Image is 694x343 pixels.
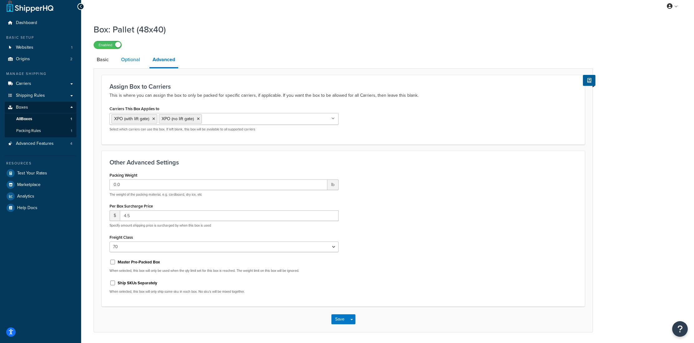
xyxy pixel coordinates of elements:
a: Websites1 [5,42,76,53]
p: This is where you can assign the box to only be packed for specific carriers, if applicable. If y... [110,92,577,99]
li: Origins [5,53,76,65]
h1: Box: Pallet (48x40) [94,23,585,36]
div: Resources [5,161,76,166]
span: Help Docs [17,205,37,211]
li: Advanced Features [5,138,76,149]
button: Show Help Docs [583,75,595,86]
a: Test Your Rates [5,168,76,179]
a: Advanced Features4 [5,138,76,149]
label: Enabled [94,41,121,49]
h3: Assign Box to Carriers [110,83,577,90]
span: Test Your Rates [17,171,47,176]
span: XPO (with lift gate) [114,115,149,122]
span: 2 [70,56,72,62]
span: 1 [71,116,72,122]
span: Origins [16,56,30,62]
p: Specify amount shipping price is surcharged by when this box is used [110,223,339,228]
p: Select which carriers can use this box. If left blank, this box will be available to all supporte... [110,127,339,132]
a: Origins2 [5,53,76,65]
label: Ship SKUs Separately [118,280,157,286]
label: Freight Class [110,235,133,240]
div: Manage Shipping [5,71,76,76]
p: When selected, this box will only ship same sku in each box. No sku's will be mixed together. [110,289,339,294]
label: Carriers This Box Applies to [110,106,159,111]
li: Packing Rules [5,125,76,137]
a: AllBoxes1 [5,113,76,125]
span: 1 [71,128,72,134]
a: Analytics [5,191,76,202]
li: Boxes [5,102,76,137]
span: lb [327,179,339,190]
a: Dashboard [5,17,76,29]
a: Carriers [5,78,76,90]
label: Packing Weight [110,173,137,178]
label: Master Pre-Packed Box [118,259,160,265]
a: Basic [94,52,112,67]
a: Advanced [149,52,178,68]
span: Carriers [16,81,31,86]
span: Packing Rules [16,128,41,134]
span: All Boxes [16,116,32,122]
span: Websites [16,45,33,50]
span: 1 [71,45,72,50]
p: The weight of the packing material, e.g. cardboard, dry ice, etc [110,192,339,197]
span: Boxes [16,105,28,110]
span: $ [110,210,120,221]
a: Boxes [5,102,76,113]
p: When selected, this box will only be used when the qty limit set for this box is reached. The wei... [110,268,339,273]
span: Marketplace [17,182,41,188]
a: Packing Rules1 [5,125,76,137]
span: Dashboard [16,20,37,26]
span: Shipping Rules [16,93,45,98]
span: Advanced Features [16,141,54,146]
a: Shipping Rules [5,90,76,101]
a: Marketplace [5,179,76,190]
li: Websites [5,42,76,53]
a: Help Docs [5,202,76,213]
button: Open Resource Center [672,321,688,337]
div: Basic Setup [5,35,76,40]
span: Analytics [17,194,34,199]
span: XPO (no lift gate) [162,115,194,122]
a: Optional [118,52,143,67]
label: Per Box Surcharge Price [110,204,153,208]
h3: Other Advanced Settings [110,159,577,166]
button: Save [331,314,348,324]
span: 4 [70,141,72,146]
